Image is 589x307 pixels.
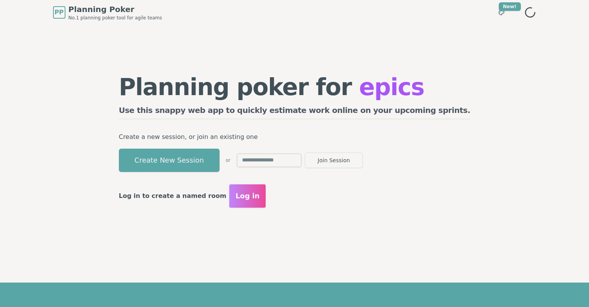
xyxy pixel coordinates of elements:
span: or [226,157,230,163]
h1: Planning poker for [119,75,471,99]
p: Create a new session, or join an existing one [119,132,471,142]
div: New! [499,2,521,11]
p: Log in to create a named room [119,191,227,201]
span: epics [359,73,424,101]
button: New! [495,5,508,19]
button: Create New Session [119,149,220,172]
button: Log in [229,184,266,208]
span: No.1 planning poker tool for agile teams [69,15,162,21]
span: Log in [235,191,259,201]
button: Join Session [305,153,363,168]
span: PP [55,8,64,17]
span: Planning Poker [69,4,162,15]
h2: Use this snappy web app to quickly estimate work online on your upcoming sprints. [119,105,471,119]
a: PPPlanning PokerNo.1 planning poker tool for agile teams [53,4,162,21]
